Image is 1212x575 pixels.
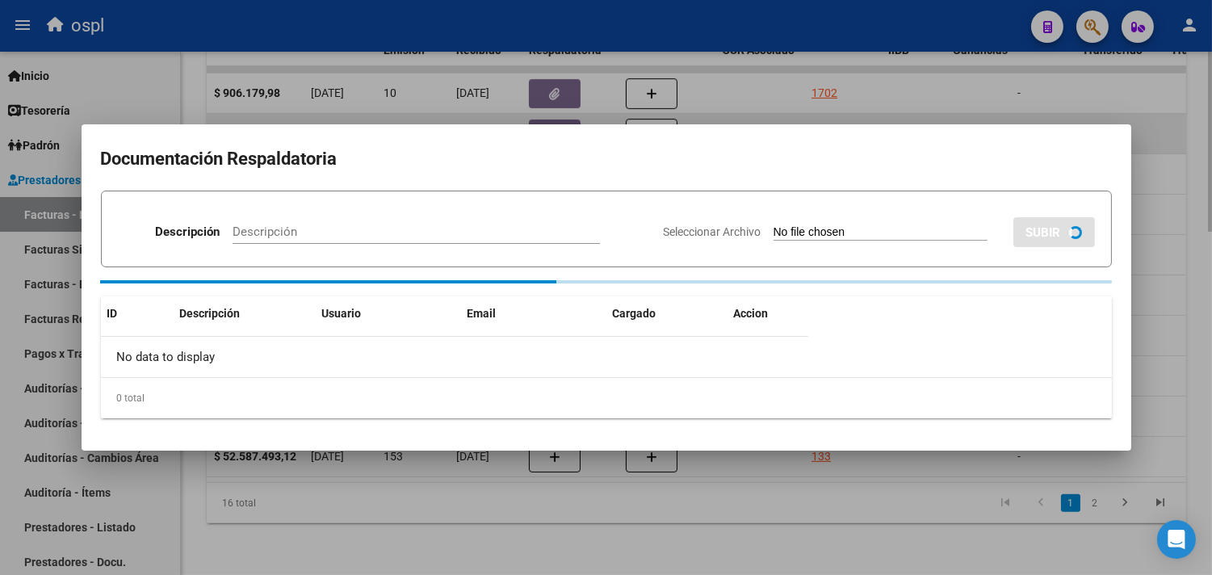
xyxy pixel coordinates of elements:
datatable-header-cell: Accion [728,296,808,331]
span: Seleccionar Archivo [664,225,761,238]
span: Cargado [613,307,656,320]
datatable-header-cell: ID [101,296,174,331]
div: Open Intercom Messenger [1157,520,1196,559]
span: Email [468,307,497,320]
button: SUBIR [1013,217,1095,247]
span: Descripción [180,307,241,320]
datatable-header-cell: Email [461,296,606,331]
span: SUBIR [1026,225,1061,240]
div: 0 total [101,378,1112,418]
h2: Documentación Respaldatoria [101,144,1112,174]
p: Descripción [155,223,220,241]
datatable-header-cell: Descripción [174,296,316,331]
datatable-header-cell: Usuario [316,296,461,331]
span: ID [107,307,118,320]
span: Accion [734,307,769,320]
span: Usuario [322,307,362,320]
datatable-header-cell: Cargado [606,296,728,331]
div: No data to display [101,337,808,377]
